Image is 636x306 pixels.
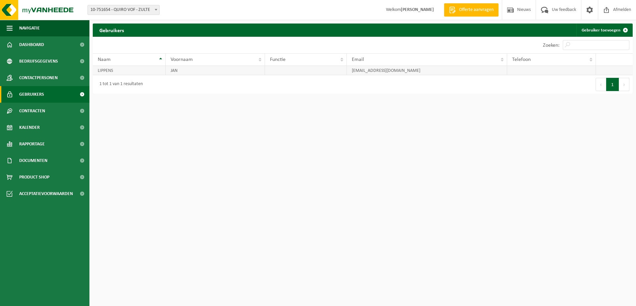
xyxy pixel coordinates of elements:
span: Dashboard [19,36,44,53]
span: Telefoon [512,57,531,62]
span: Gebruikers [19,86,44,103]
div: 1 tot 1 van 1 resultaten [96,78,143,90]
label: Zoeken: [543,43,559,48]
span: 10-751654 - QUIRO VOF - ZULTE [88,5,159,15]
span: Email [352,57,364,62]
a: Offerte aanvragen [444,3,499,17]
td: [EMAIL_ADDRESS][DOMAIN_NAME] [347,66,507,75]
span: 10-751654 - QUIRO VOF - ZULTE [87,5,160,15]
span: Contactpersonen [19,70,58,86]
span: Naam [98,57,111,62]
td: JAN [166,66,265,75]
td: LIPPENS [93,66,166,75]
span: Contracten [19,103,45,119]
span: Bedrijfsgegevens [19,53,58,70]
button: Next [619,78,629,91]
span: Product Shop [19,169,49,185]
span: Documenten [19,152,47,169]
a: Gebruiker toevoegen [576,24,632,37]
button: 1 [606,78,619,91]
span: Kalender [19,119,40,136]
span: Offerte aanvragen [457,7,495,13]
button: Previous [596,78,606,91]
span: Voornaam [171,57,193,62]
h2: Gebruikers [93,24,131,36]
span: Acceptatievoorwaarden [19,185,73,202]
span: Functie [270,57,286,62]
strong: [PERSON_NAME] [401,7,434,12]
span: Navigatie [19,20,40,36]
span: Rapportage [19,136,45,152]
